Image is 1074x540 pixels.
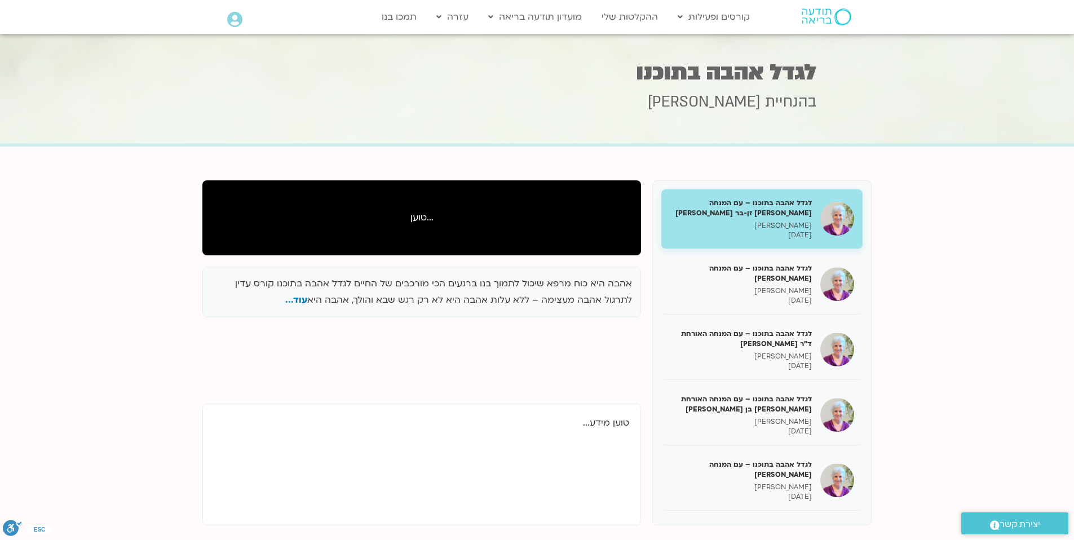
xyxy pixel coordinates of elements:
[670,417,812,427] p: [PERSON_NAME]
[802,8,851,25] img: תודעה בריאה
[820,333,854,366] img: לגדל אהבה בתוכנו – עם המנחה האורחת ד"ר נועה אלבלדה
[285,294,307,306] span: עוד...
[670,459,812,480] h5: לגדל אהבה בתוכנו – עם המנחה [PERSON_NAME]
[670,263,812,284] h5: לגדל אהבה בתוכנו – עם המנחה [PERSON_NAME]
[820,398,854,432] img: לגדל אהבה בתוכנו – עם המנחה האורחת שאנייה כהן בן חיים
[670,427,812,436] p: [DATE]
[961,512,1068,534] a: יצירת קשר
[670,296,812,306] p: [DATE]
[670,286,812,296] p: [PERSON_NAME]
[258,61,816,83] h1: לגדל אהבה בתוכנו
[820,202,854,236] img: לגדל אהבה בתוכנו – עם המנחה האורחת צילה זן-בר צור
[820,267,854,301] img: לגדל אהבה בתוכנו – עם המנחה האורח ענבר בר קמה
[214,415,629,431] p: טוען מידע...
[670,329,812,349] h5: לגדל אהבה בתוכנו – עם המנחה האורחת ד"ר [PERSON_NAME]
[765,92,816,112] span: בהנחיית
[670,231,812,240] p: [DATE]
[670,394,812,414] h5: לגדל אהבה בתוכנו – עם המנחה האורחת [PERSON_NAME] בן [PERSON_NAME]
[670,352,812,361] p: [PERSON_NAME]
[670,361,812,371] p: [DATE]
[483,6,587,28] a: מועדון תודעה בריאה
[1000,517,1040,532] span: יצירת קשר
[431,6,474,28] a: עזרה
[670,483,812,492] p: [PERSON_NAME]
[672,6,755,28] a: קורסים ופעילות
[670,492,812,502] p: [DATE]
[670,198,812,218] h5: לגדל אהבה בתוכנו – עם המנחה [PERSON_NAME] זן-בר [PERSON_NAME]
[376,6,422,28] a: תמכו בנו
[670,221,812,231] p: [PERSON_NAME]
[211,276,632,308] p: אהבה היא כוח מרפא שיכול לתמוך בנו ברגעים הכי מורכבים של החיים לגדל אהבה בתוכנו קורס עדין לתרגול א...
[820,463,854,497] img: לגדל אהבה בתוכנו – עם המנחה האורח בן קמינסקי
[596,6,664,28] a: ההקלטות שלי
